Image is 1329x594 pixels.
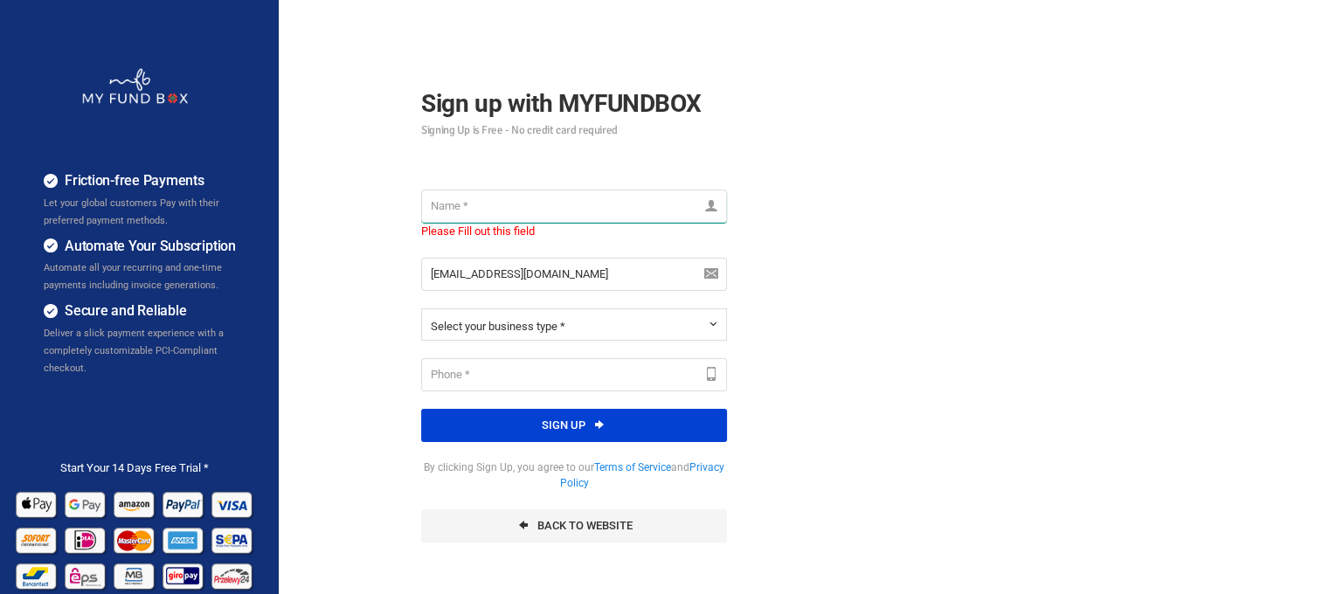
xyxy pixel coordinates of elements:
img: Sofort Pay [14,521,60,557]
button: Sign up [421,409,727,442]
img: Visa [210,486,256,521]
span: Automate all your recurring and one-time payments including invoice generations. [44,262,222,291]
small: Signing Up is Free - No credit card required [421,125,727,136]
span: By clicking Sign Up, you agree to our and [421,459,727,492]
img: Google Pay [63,486,109,521]
span: Please Fill out this field [421,223,727,240]
h4: Secure and Reliable [44,300,253,322]
span: Deliver a slick payment experience with a completely customizable PCI-Compliant checkout. [44,328,224,374]
span: Let your global customers Pay with their preferred payment methods. [44,197,219,226]
img: p24 Pay [210,557,256,593]
input: Name * [421,190,727,223]
img: whiteMFB.png [81,67,189,105]
img: american_express Pay [161,521,207,557]
button: Select your business type * [421,308,727,341]
img: Amazon [112,486,158,521]
span: Select your business type * [431,320,565,333]
img: Bancontact Pay [14,557,60,593]
img: mb Pay [112,557,158,593]
img: Paypal [161,486,207,521]
h4: Friction-free Payments [44,170,253,192]
input: Phone * [421,358,727,391]
img: Apple Pay [14,486,60,521]
a: Terms of Service [594,461,671,473]
img: EPS Pay [63,557,109,593]
img: Mastercard Pay [112,521,158,557]
a: Back To Website [421,509,727,542]
img: Ideal Pay [63,521,109,557]
img: giropay [161,557,207,593]
h2: Sign up with MYFUNDBOX [421,85,727,136]
img: sepa Pay [210,521,256,557]
input: E-Mail * [421,258,727,291]
h4: Automate Your Subscription [44,236,253,258]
